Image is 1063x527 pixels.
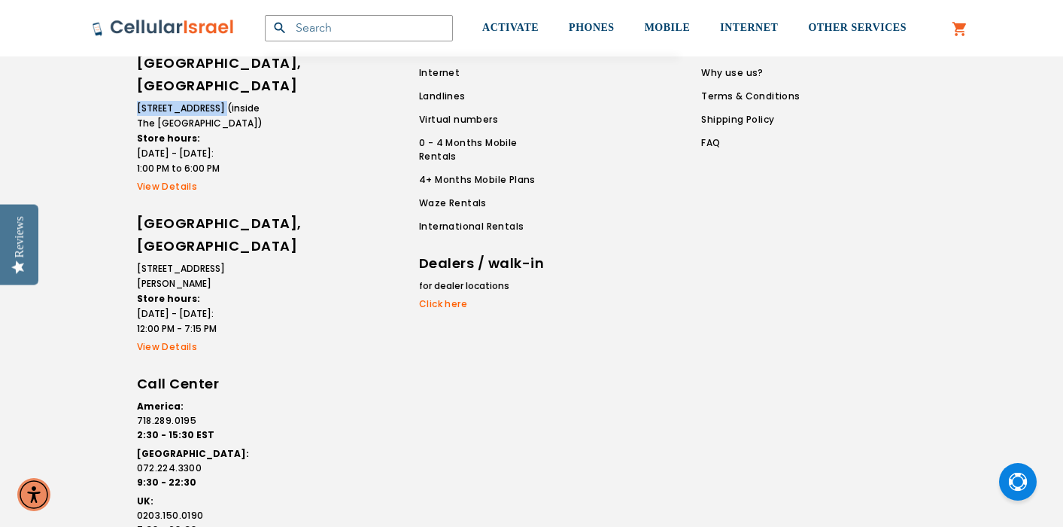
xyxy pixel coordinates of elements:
a: Click here [419,297,547,311]
a: Internet [419,66,556,80]
a: Virtual numbers [419,113,556,126]
a: 0 - 4 Months Mobile Rentals [419,136,556,163]
strong: Store hours: [137,292,200,305]
a: 718.289.0195 [137,414,265,428]
a: 0203.150.0190 [137,509,265,522]
li: [STREET_ADDRESS] (inside The [GEOGRAPHIC_DATA]) [DATE] - [DATE]: 1:00 PM to 6:00 PM [137,101,265,176]
div: Reviews [13,216,26,257]
li: for dealer locations [419,279,547,294]
span: MOBILE [645,22,691,33]
a: FAQ [701,136,800,150]
span: PHONES [569,22,615,33]
input: Search [265,15,453,41]
a: View Details [137,340,265,354]
strong: [GEOGRAPHIC_DATA]: [137,447,249,460]
a: Why use us? [701,66,800,80]
strong: UK: [137,495,153,507]
strong: America: [137,400,184,413]
span: INTERNET [720,22,778,33]
a: 4+ Months Mobile Plans [419,173,556,187]
a: Waze Rentals [419,196,556,210]
h6: Dealers / walk-in [419,252,547,275]
strong: 9:30 - 22:30 [137,476,196,489]
span: ACTIVATE [482,22,539,33]
strong: Store hours: [137,132,200,145]
h6: [GEOGRAPHIC_DATA], [GEOGRAPHIC_DATA] [137,52,265,97]
h6: Call Center [137,373,265,395]
a: View Details [137,180,265,193]
h6: [GEOGRAPHIC_DATA], [GEOGRAPHIC_DATA] [137,212,265,257]
a: International Rentals [419,220,556,233]
a: Terms & Conditions [701,90,800,103]
li: [STREET_ADDRESS][PERSON_NAME] [DATE] - [DATE]: 12:00 PM - 7:15 PM [137,261,265,337]
img: Cellular Israel Logo [92,19,235,37]
span: OTHER SERVICES [808,22,907,33]
a: Landlines [419,90,556,103]
a: 072.224.3300 [137,462,265,475]
strong: 2:30 - 15:30 EST [137,428,214,441]
a: Shipping Policy [701,113,800,126]
div: Accessibility Menu [17,478,50,511]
